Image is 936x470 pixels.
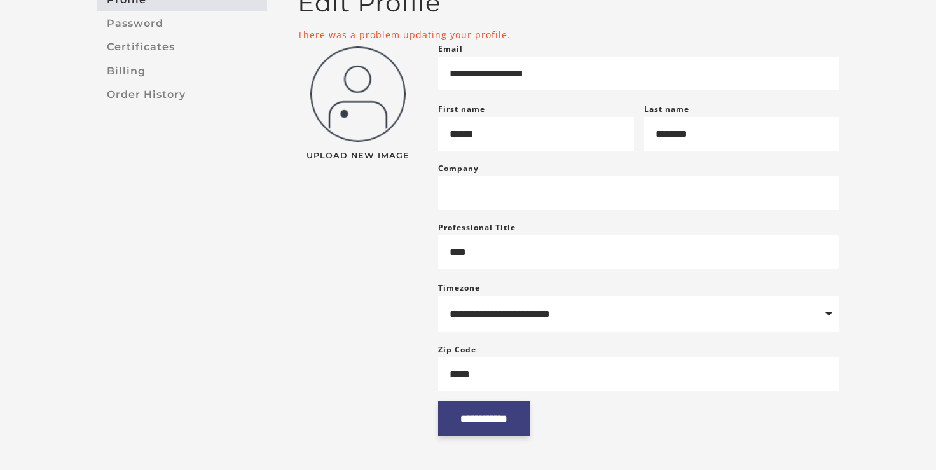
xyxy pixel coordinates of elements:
label: Timezone [438,282,480,293]
label: Email [438,41,463,57]
a: Password [97,11,267,35]
a: Order History [97,83,267,106]
span: Upload New Image [298,152,418,160]
label: First name [438,104,485,114]
label: Zip Code [438,342,476,357]
label: Professional Title [438,220,516,235]
label: Company [438,161,479,176]
a: Certificates [97,36,267,59]
label: Last name [644,104,689,114]
li: There was a problem updating your profile. [298,28,839,41]
a: Billing [97,59,267,83]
